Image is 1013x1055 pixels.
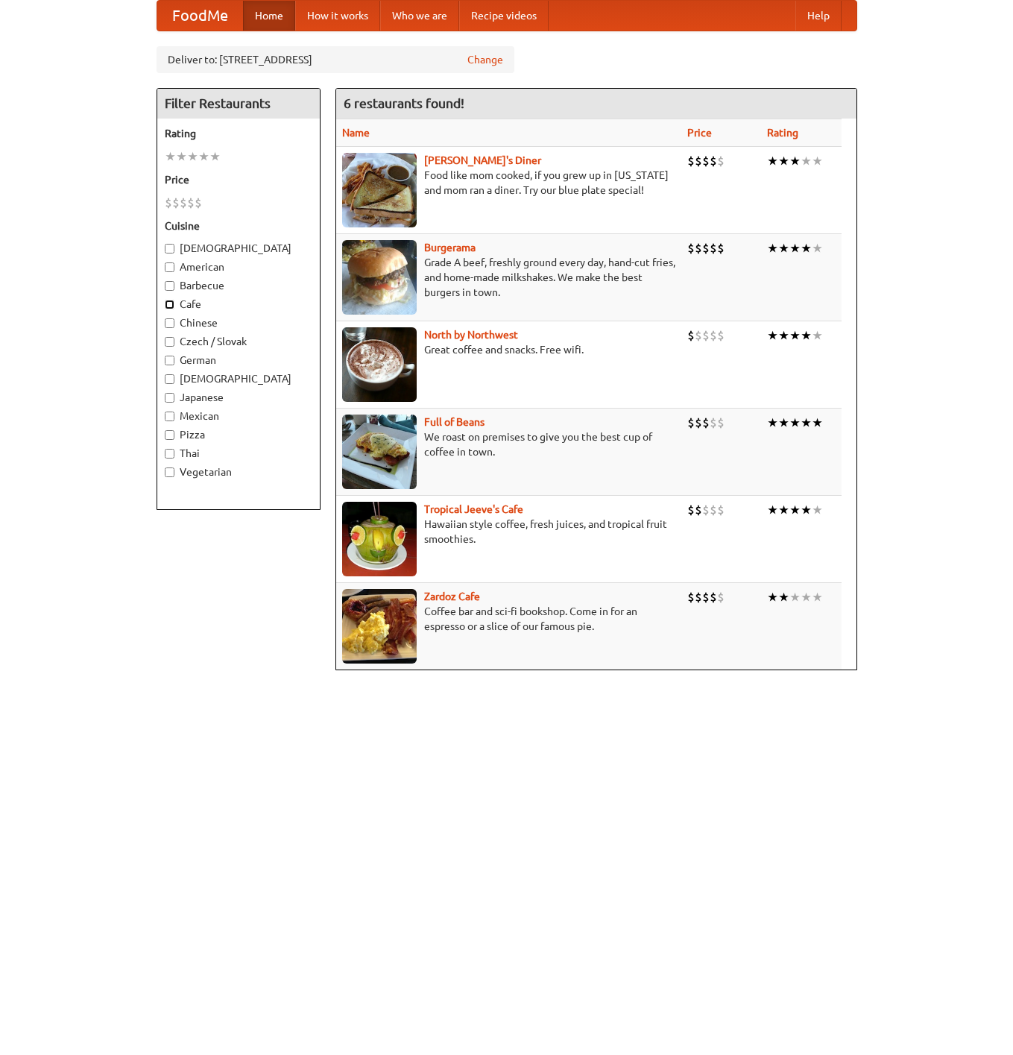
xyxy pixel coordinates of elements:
[767,327,778,344] li: ★
[687,127,712,139] a: Price
[687,240,695,256] li: $
[812,502,823,518] li: ★
[165,259,312,274] label: American
[195,195,202,211] li: $
[165,467,174,477] input: Vegetarian
[812,589,823,605] li: ★
[342,517,675,547] p: Hawaiian style coffee, fresh juices, and tropical fruit smoothies.
[710,502,717,518] li: $
[424,591,480,602] a: Zardoz Cafe
[342,604,675,634] p: Coffee bar and sci-fi bookshop. Come in for an espresso or a slice of our famous pie.
[687,502,695,518] li: $
[165,334,312,349] label: Czech / Slovak
[342,240,417,315] img: burgerama.jpg
[342,153,417,227] img: sallys.jpg
[342,415,417,489] img: beans.jpg
[165,412,174,421] input: Mexican
[778,153,789,169] li: ★
[702,327,710,344] li: $
[243,1,295,31] a: Home
[342,255,675,300] p: Grade A beef, freshly ground every day, hand-cut fries, and home-made milkshakes. We make the bes...
[165,464,312,479] label: Vegetarian
[157,46,514,73] div: Deliver to: [STREET_ADDRESS]
[767,240,778,256] li: ★
[459,1,549,31] a: Recipe videos
[165,356,174,365] input: German
[209,148,221,165] li: ★
[801,327,812,344] li: ★
[789,240,801,256] li: ★
[165,390,312,405] label: Japanese
[165,315,312,330] label: Chinese
[165,318,174,328] input: Chinese
[165,300,174,309] input: Cafe
[165,244,174,253] input: [DEMOGRAPHIC_DATA]
[778,502,789,518] li: ★
[187,148,198,165] li: ★
[342,342,675,357] p: Great coffee and snacks. Free wifi.
[702,415,710,431] li: $
[380,1,459,31] a: Who we are
[767,415,778,431] li: ★
[778,415,789,431] li: ★
[702,589,710,605] li: $
[424,242,476,253] b: Burgerama
[778,240,789,256] li: ★
[424,329,518,341] a: North by Northwest
[717,415,725,431] li: $
[342,589,417,664] img: zardoz.jpg
[187,195,195,211] li: $
[812,327,823,344] li: ★
[157,1,243,31] a: FoodMe
[710,240,717,256] li: $
[702,502,710,518] li: $
[695,327,702,344] li: $
[789,502,801,518] li: ★
[767,589,778,605] li: ★
[165,409,312,423] label: Mexican
[710,327,717,344] li: $
[812,240,823,256] li: ★
[424,154,541,166] b: [PERSON_NAME]'s Diner
[467,52,503,67] a: Change
[695,240,702,256] li: $
[165,337,174,347] input: Czech / Slovak
[717,327,725,344] li: $
[157,89,320,119] h4: Filter Restaurants
[695,502,702,518] li: $
[789,327,801,344] li: ★
[795,1,842,31] a: Help
[695,153,702,169] li: $
[165,374,174,384] input: [DEMOGRAPHIC_DATA]
[295,1,380,31] a: How it works
[767,127,798,139] a: Rating
[717,240,725,256] li: $
[172,195,180,211] li: $
[342,327,417,402] img: north.jpg
[165,148,176,165] li: ★
[789,153,801,169] li: ★
[342,502,417,576] img: jeeves.jpg
[687,153,695,169] li: $
[165,278,312,293] label: Barbecue
[812,415,823,431] li: ★
[801,589,812,605] li: ★
[342,429,675,459] p: We roast on premises to give you the best cup of coffee in town.
[424,416,485,428] a: Full of Beans
[789,589,801,605] li: ★
[342,168,675,198] p: Food like mom cooked, if you grew up in [US_STATE] and mom ran a diner. Try our blue plate special!
[165,262,174,272] input: American
[687,415,695,431] li: $
[801,502,812,518] li: ★
[702,153,710,169] li: $
[165,218,312,233] h5: Cuisine
[789,415,801,431] li: ★
[198,148,209,165] li: ★
[695,589,702,605] li: $
[342,127,370,139] a: Name
[778,327,789,344] li: ★
[344,96,464,110] ng-pluralize: 6 restaurants found!
[717,153,725,169] li: $
[778,589,789,605] li: ★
